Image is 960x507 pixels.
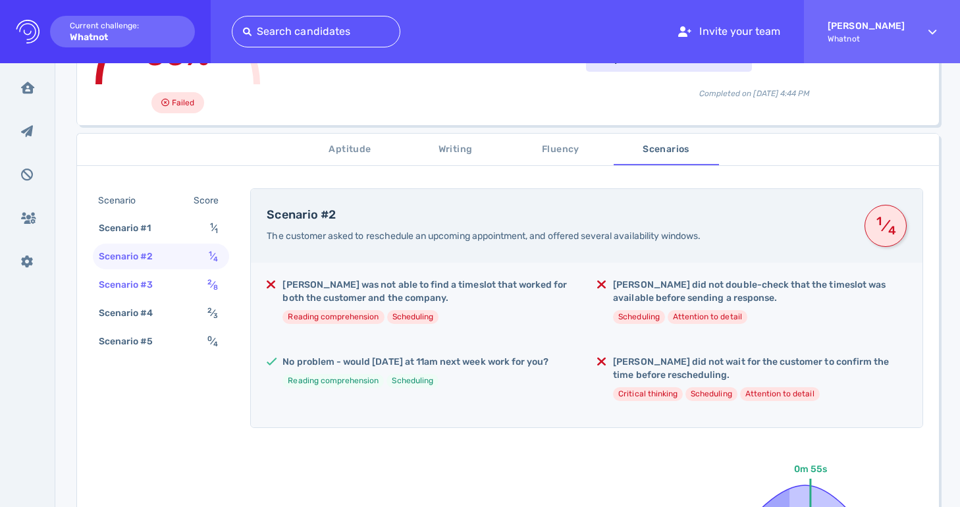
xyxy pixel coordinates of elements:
li: Critical thinking [613,387,683,401]
sub: 3 [213,311,218,320]
sub: 4 [213,340,218,348]
span: ⁄ [874,214,897,238]
sub: 4 [887,229,897,232]
sup: 1 [210,221,213,230]
div: Completed on [DATE] 4:44 PM [586,77,923,99]
sup: 0 [207,334,212,343]
div: Scenario [95,191,151,210]
sub: 4 [213,255,218,263]
li: Scheduling [613,310,665,324]
div: Scenario #2 [96,247,169,266]
li: Attention to detail [740,387,820,401]
div: Scenario #3 [96,275,169,294]
h4: Scenario #2 [267,208,849,223]
text: 0m 55s [794,464,827,475]
li: Scheduling [387,374,439,388]
sup: 1 [209,250,212,258]
li: Scheduling [387,310,439,324]
sub: 1 [215,227,218,235]
span: ⁄ [209,251,218,262]
li: Reading comprehension [282,374,384,388]
sup: 2 [207,306,212,315]
span: ⁄ [210,223,218,234]
h5: [PERSON_NAME] was not able to find a timeslot that worked for both the customer and the company. [282,279,576,305]
span: Whatnot [828,34,905,43]
span: Failed [172,95,194,111]
li: Reading comprehension [282,310,384,324]
sub: 8 [213,283,218,292]
h5: [PERSON_NAME] did not double-check that the timeslot was available before sending a response. [613,279,907,305]
div: Scenario #5 [96,332,169,351]
span: Aptitude [306,142,395,158]
div: Scenario #4 [96,304,169,323]
span: Fluency [516,142,606,158]
span: Scenarios [622,142,711,158]
span: The customer asked to reschedule an upcoming appointment, and offered several availability windows. [267,230,701,242]
span: ⁄ [207,279,218,290]
h5: No problem - would [DATE] at 11am next week work for you? [282,356,548,369]
span: ⁄ [207,336,218,347]
h5: [PERSON_NAME] did not wait for the customer to confirm the time before rescheduling. [613,356,907,382]
strong: [PERSON_NAME] [828,20,905,32]
div: Scenario #1 [96,219,167,238]
sup: 2 [207,278,212,286]
span: ⁄ [207,307,218,319]
li: Attention to detail [668,310,747,324]
li: Scheduling [685,387,737,401]
sup: 1 [874,220,884,223]
div: Score [191,191,227,210]
span: Writing [411,142,500,158]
